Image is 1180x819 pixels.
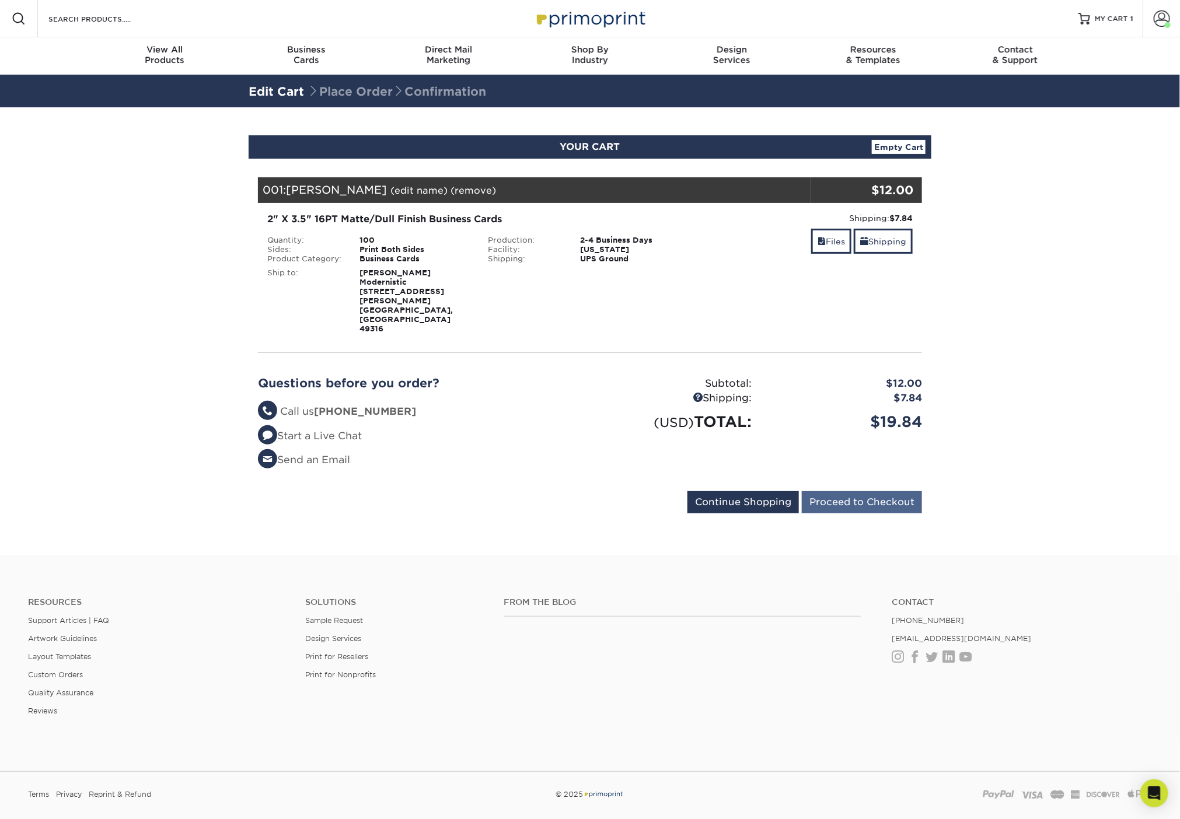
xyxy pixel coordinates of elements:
[286,183,387,196] span: [PERSON_NAME]
[687,491,799,513] input: Continue Shopping
[590,376,760,391] div: Subtotal:
[236,37,378,75] a: BusinessCards
[1095,14,1128,24] span: MY CART
[28,670,83,679] a: Custom Orders
[560,141,620,152] span: YOUR CART
[249,85,304,99] a: Edit Cart
[760,391,931,406] div: $7.84
[351,245,480,254] div: Print Both Sides
[661,44,802,65] div: Services
[305,597,486,607] h4: Solutions
[94,44,236,55] span: View All
[519,37,661,75] a: Shop ByIndustry
[378,44,519,55] span: Direct Mail
[351,254,480,264] div: Business Cards
[258,376,581,390] h2: Questions before you order?
[860,237,868,246] span: shipping
[889,213,913,223] strong: $7.84
[504,597,861,607] h4: From the Blog
[236,44,378,55] span: Business
[28,616,109,625] a: Support Articles | FAQ
[818,237,826,246] span: files
[802,37,944,75] a: Resources& Templates
[892,634,1032,643] a: [EMAIL_ADDRESS][DOMAIN_NAME]
[760,411,931,433] div: $19.84
[305,652,368,661] a: Print for Resellers
[28,652,91,661] a: Layout Templates
[590,391,760,406] div: Shipping:
[802,44,944,65] div: & Templates
[854,229,913,254] a: Shipping
[571,245,700,254] div: [US_STATE]
[571,236,700,245] div: 2-4 Business Days
[47,12,161,26] input: SEARCH PRODUCTS.....
[1130,15,1133,23] span: 1
[259,268,351,334] div: Ship to:
[236,44,378,65] div: Cards
[661,37,802,75] a: DesignServices
[390,185,448,196] a: (edit name)
[451,185,496,196] a: (remove)
[258,404,581,419] li: Call us
[351,236,480,245] div: 100
[305,634,361,643] a: Design Services
[709,212,913,224] div: Shipping:
[28,688,93,697] a: Quality Assurance
[359,268,453,333] strong: [PERSON_NAME] Modernistic [STREET_ADDRESS][PERSON_NAME] [GEOGRAPHIC_DATA], [GEOGRAPHIC_DATA] 49316
[944,37,1086,75] a: Contact& Support
[258,430,362,442] a: Start a Live Chat
[259,254,351,264] div: Product Category:
[760,376,931,391] div: $12.00
[314,405,416,417] strong: [PHONE_NUMBER]
[28,706,57,715] a: Reviews
[378,37,519,75] a: Direct MailMarketing
[519,44,661,55] span: Shop By
[480,236,572,245] div: Production:
[811,181,913,199] div: $12.00
[802,491,922,513] input: Proceed to Checkout
[400,786,780,803] div: © 2025
[28,634,97,643] a: Artwork Guidelines
[94,37,236,75] a: View AllProducts
[519,44,661,65] div: Industry
[259,236,351,245] div: Quantity:
[811,229,851,254] a: Files
[654,415,694,430] small: (USD)
[28,597,288,607] h4: Resources
[590,411,760,433] div: TOTAL:
[308,85,486,99] span: Place Order Confirmation
[258,454,350,466] a: Send an Email
[583,790,624,799] img: Primoprint
[305,670,376,679] a: Print for Nonprofits
[258,177,811,203] div: 001:
[661,44,802,55] span: Design
[305,616,363,625] a: Sample Request
[267,212,692,226] div: 2" X 3.5" 16PT Matte/Dull Finish Business Cards
[259,245,351,254] div: Sides:
[480,254,572,264] div: Shipping:
[1140,779,1168,807] div: Open Intercom Messenger
[872,140,926,154] a: Empty Cart
[892,597,1152,607] a: Contact
[571,254,700,264] div: UPS Ground
[944,44,1086,55] span: Contact
[944,44,1086,65] div: & Support
[480,245,572,254] div: Facility:
[892,616,965,625] a: [PHONE_NUMBER]
[94,44,236,65] div: Products
[378,44,519,65] div: Marketing
[532,6,648,31] img: Primoprint
[802,44,944,55] span: Resources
